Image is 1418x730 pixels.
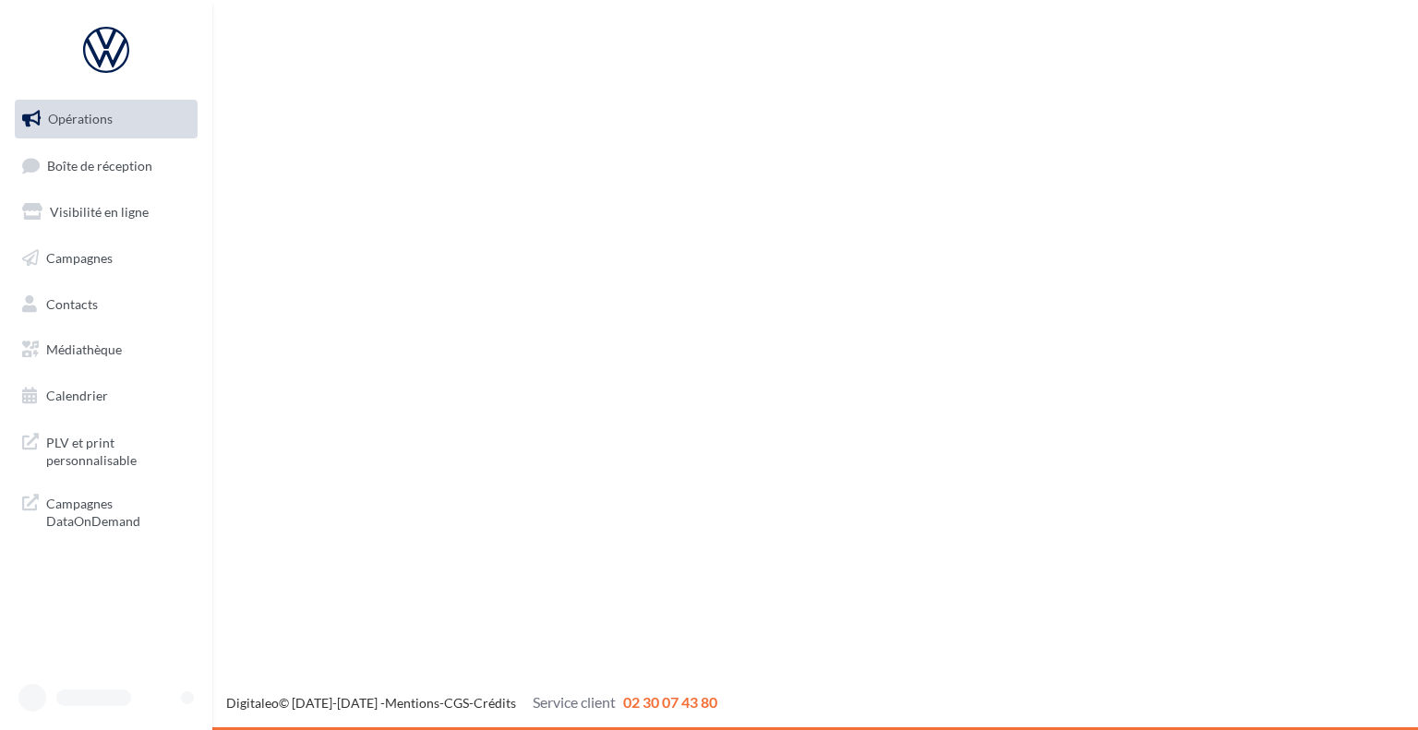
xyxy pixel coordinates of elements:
span: Boîte de réception [47,157,152,173]
a: Campagnes DataOnDemand [11,484,201,538]
span: Service client [533,693,616,711]
span: 02 30 07 43 80 [623,693,717,711]
span: Campagnes DataOnDemand [46,491,190,531]
span: Calendrier [46,388,108,403]
a: Médiathèque [11,330,201,369]
a: Opérations [11,100,201,138]
a: Crédits [474,695,516,711]
a: Boîte de réception [11,146,201,185]
a: Campagnes [11,239,201,278]
span: PLV et print personnalisable [46,430,190,470]
span: © [DATE]-[DATE] - - - [226,695,717,711]
span: Visibilité en ligne [50,204,149,220]
a: CGS [444,695,469,711]
a: Visibilité en ligne [11,193,201,232]
a: Digitaleo [226,695,279,711]
a: PLV et print personnalisable [11,423,201,477]
span: Opérations [48,111,113,126]
a: Calendrier [11,377,201,415]
a: Mentions [385,695,439,711]
span: Médiathèque [46,341,122,357]
span: Contacts [46,295,98,311]
a: Contacts [11,285,201,324]
span: Campagnes [46,250,113,266]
